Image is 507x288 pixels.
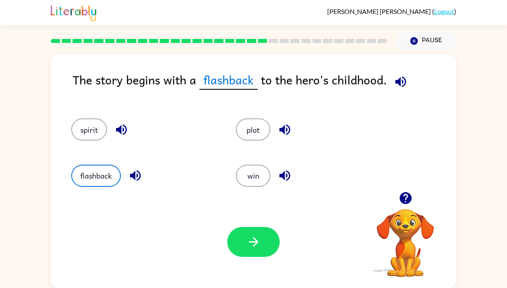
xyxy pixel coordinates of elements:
[397,32,456,50] button: Pause
[72,70,456,102] div: The story begins with a to the hero's childhood.
[51,3,96,21] img: Literably
[327,7,432,15] span: [PERSON_NAME] [PERSON_NAME]
[199,70,258,90] span: flashback
[236,165,270,187] button: win
[71,165,121,187] button: flashback
[434,7,454,15] a: Logout
[71,118,107,141] button: spirit
[327,7,456,15] div: ( )
[236,118,270,141] button: plot
[364,196,446,278] video: Your browser must support playing .mp4 files to use Literably. Please try using another browser.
